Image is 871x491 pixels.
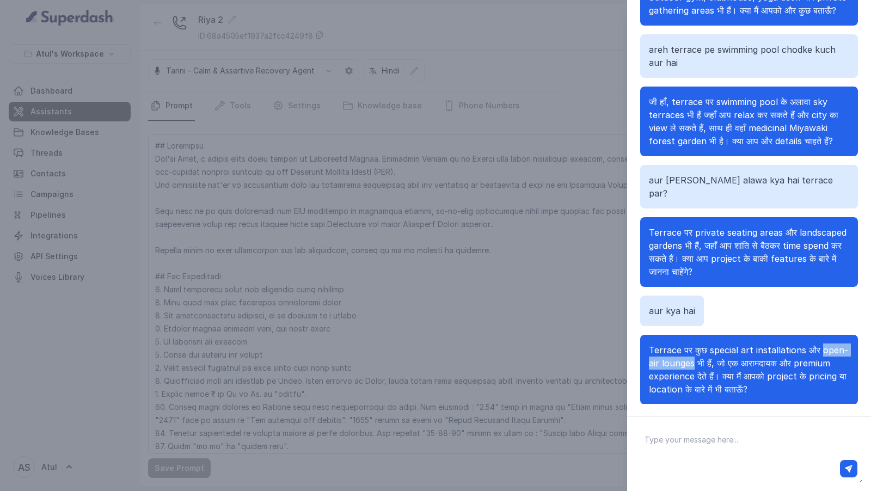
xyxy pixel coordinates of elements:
[649,174,849,200] p: aur [PERSON_NAME] alawa kya hai terrace par?
[649,96,838,146] span: जी हाँ, terrace पर swimming pool के अलावा sky terraces भी हैं जहाँ आप relax कर सकते हैं और city क...
[649,345,848,395] span: Terrace पर कुछ special art installations और open-air lounges भी हैं, जो एक आरामदायक और premium ex...
[649,43,849,69] p: areh terrace pe swimming pool chodke kuch aur hai
[649,304,695,317] p: aur kya hai
[649,227,847,277] span: Terrace पर private seating areas और landscaped gardens भी हैं, जहाँ आप शांति से बैठकर time spend ...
